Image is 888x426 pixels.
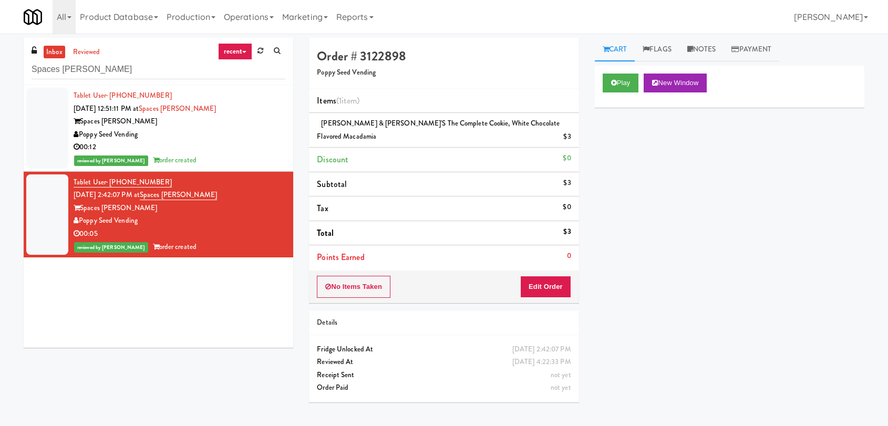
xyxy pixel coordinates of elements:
[567,250,571,263] div: 0
[512,356,571,369] div: [DATE] 4:22:33 PM
[218,43,253,60] a: recent
[317,343,571,356] div: Fridge Unlocked At
[44,46,65,59] a: inbox
[74,214,285,227] div: Poppy Seed Vending
[32,60,285,79] input: Search vision orders
[635,38,679,61] a: Flags
[153,242,197,252] span: order created
[139,103,216,113] a: Spaces [PERSON_NAME]
[551,370,571,380] span: not yet
[140,190,217,200] a: Spaces [PERSON_NAME]
[24,85,293,172] li: Tablet User· [PHONE_NUMBER][DATE] 12:51:11 PM atSpaces [PERSON_NAME]Spaces [PERSON_NAME]Poppy See...
[24,172,293,258] li: Tablet User· [PHONE_NUMBER][DATE] 2:42:07 PM atSpaces [PERSON_NAME]Spaces [PERSON_NAME]Poppy Seed...
[551,382,571,392] span: not yet
[317,153,348,165] span: Discount
[317,227,334,239] span: Total
[106,90,172,100] span: · [PHONE_NUMBER]
[317,251,364,263] span: Points Earned
[317,369,571,382] div: Receipt Sent
[317,178,347,190] span: Subtotal
[317,276,390,298] button: No Items Taken
[70,46,103,59] a: reviewed
[153,155,197,165] span: order created
[679,38,724,61] a: Notes
[317,69,571,77] h5: Poppy Seed Vending
[317,118,560,141] span: [PERSON_NAME] & [PERSON_NAME]'s The Complete Cookie, White Chocolate Flavored Macadamia
[595,38,635,61] a: Cart
[724,38,779,61] a: Payment
[317,356,571,369] div: Reviewed At
[74,177,172,188] a: Tablet User· [PHONE_NUMBER]
[317,95,359,107] span: Items
[563,201,571,214] div: $0
[74,90,172,100] a: Tablet User· [PHONE_NUMBER]
[74,103,139,113] span: [DATE] 12:51:11 PM at
[106,177,172,187] span: · [PHONE_NUMBER]
[24,8,42,26] img: Micromart
[74,190,140,200] span: [DATE] 2:42:07 PM at
[342,95,357,107] ng-pluralize: item
[74,128,285,141] div: Poppy Seed Vending
[317,202,328,214] span: Tax
[74,115,285,128] div: Spaces [PERSON_NAME]
[317,381,571,394] div: Order Paid
[644,74,707,92] button: New Window
[563,130,571,143] div: $3
[563,176,571,190] div: $3
[74,227,285,241] div: 00:05
[563,225,571,238] div: $3
[74,202,285,215] div: Spaces [PERSON_NAME]
[336,95,360,107] span: (1 )
[520,276,571,298] button: Edit Order
[603,74,639,92] button: Play
[74,141,285,154] div: 00:12
[317,316,571,329] div: Details
[563,152,571,165] div: $0
[74,155,148,166] span: reviewed by [PERSON_NAME]
[74,242,148,253] span: reviewed by [PERSON_NAME]
[512,343,571,356] div: [DATE] 2:42:07 PM
[317,49,571,63] h4: Order # 3122898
